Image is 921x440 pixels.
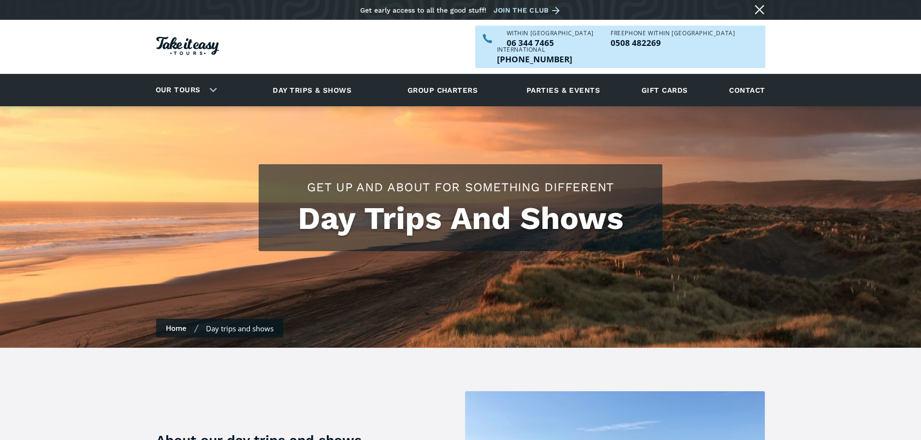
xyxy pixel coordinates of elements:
[148,79,208,101] a: Our tours
[497,47,572,53] div: International
[268,200,653,237] h1: Day Trips And Shows
[611,39,735,47] p: 0508 482269
[497,55,572,63] p: [PHONE_NUMBER]
[507,30,594,36] div: WITHIN [GEOGRAPHIC_DATA]
[507,39,594,47] p: 06 344 7465
[724,77,770,103] a: Contact
[156,319,283,338] nav: Breadcrumbs
[494,4,563,16] a: Join the club
[497,55,572,63] a: Call us outside of NZ on +6463447465
[156,32,219,62] a: Homepage
[395,77,490,103] a: Group charters
[360,6,486,14] div: Get early access to all the good stuff!
[261,77,364,103] a: Day trips & shows
[752,2,767,17] a: Close message
[507,39,594,47] a: Call us within NZ on 063447465
[166,323,187,333] a: Home
[611,39,735,47] a: Call us freephone within NZ on 0508482269
[156,37,219,55] img: Take it easy Tours logo
[637,77,693,103] a: Gift cards
[206,324,274,333] div: Day trips and shows
[522,77,605,103] a: Parties & events
[268,179,653,196] h2: Get up and about for something different
[611,30,735,36] div: Freephone WITHIN [GEOGRAPHIC_DATA]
